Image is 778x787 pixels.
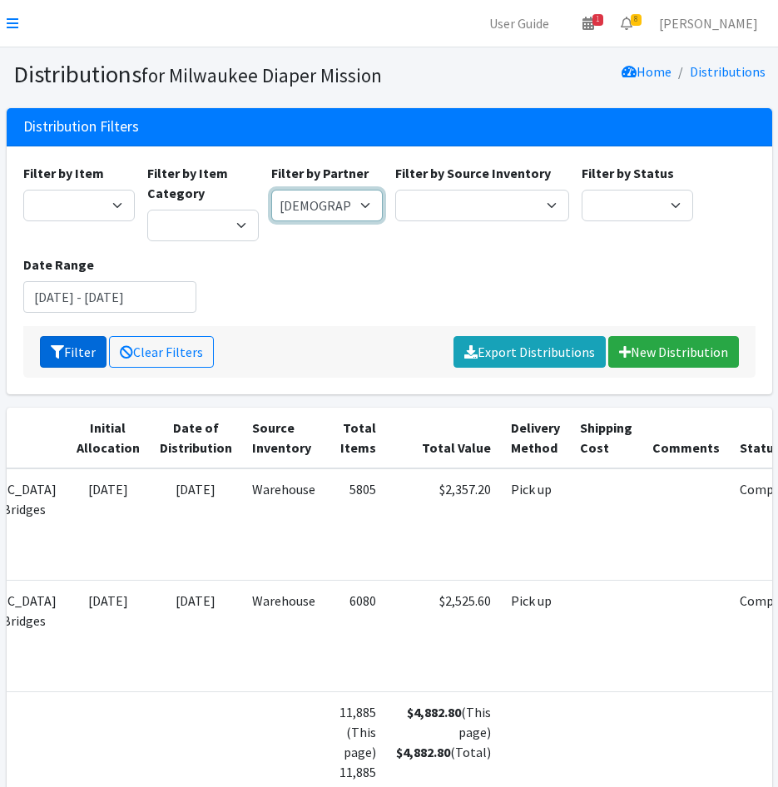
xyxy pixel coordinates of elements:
[501,580,570,691] td: Pick up
[325,468,386,581] td: 5805
[40,336,107,368] button: Filter
[646,7,771,40] a: [PERSON_NAME]
[150,468,242,581] td: [DATE]
[386,408,501,468] th: Total Value
[23,281,197,313] input: January 1, 2011 - December 31, 2011
[23,118,139,136] h3: Distribution Filters
[150,408,242,468] th: Date of Distribution
[690,63,766,80] a: Distributions
[582,163,674,183] label: Filter by Status
[592,14,603,26] span: 1
[109,336,214,368] a: Clear Filters
[622,63,671,80] a: Home
[501,408,570,468] th: Delivery Method
[608,336,739,368] a: New Distribution
[386,580,501,691] td: $2,525.60
[569,7,607,40] a: 1
[23,255,94,275] label: Date Range
[476,7,562,40] a: User Guide
[141,63,382,87] small: for Milwaukee Diaper Mission
[607,7,646,40] a: 8
[395,163,551,183] label: Filter by Source Inventory
[242,580,325,691] td: Warehouse
[642,408,730,468] th: Comments
[325,408,386,468] th: Total Items
[631,14,642,26] span: 8
[67,468,150,581] td: [DATE]
[147,163,259,203] label: Filter by Item Category
[501,468,570,581] td: Pick up
[386,468,501,581] td: $2,357.20
[453,336,606,368] a: Export Distributions
[150,580,242,691] td: [DATE]
[13,60,384,89] h1: Distributions
[242,408,325,468] th: Source Inventory
[67,580,150,691] td: [DATE]
[23,163,104,183] label: Filter by Item
[325,580,386,691] td: 6080
[242,468,325,581] td: Warehouse
[67,408,150,468] th: Initial Allocation
[407,704,461,720] strong: $4,882.80
[570,408,642,468] th: Shipping Cost
[396,744,450,760] strong: $4,882.80
[271,163,369,183] label: Filter by Partner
